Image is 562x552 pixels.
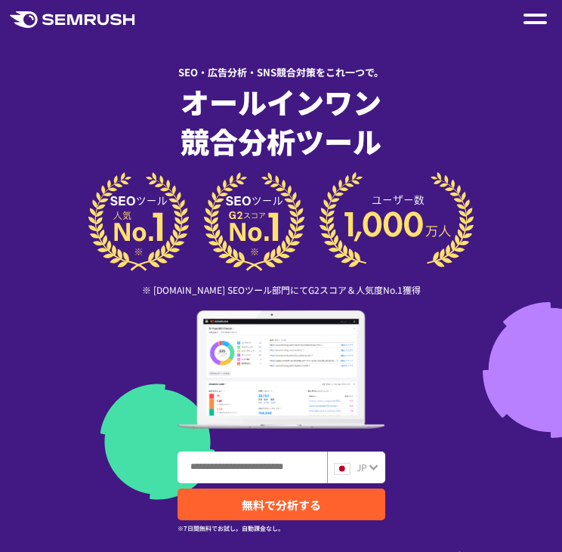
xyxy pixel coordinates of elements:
h1: オールインワン 競合分析ツール [24,82,538,161]
a: 無料で分析する [178,489,385,520]
input: ドメイン、キーワードまたはURLを入力してください [178,452,326,483]
small: ※7日間無料でお試し。自動課金なし。 [178,521,284,535]
span: JP [357,461,367,473]
span: 無料で分析する [242,497,321,513]
div: SEO・広告分析・SNS競合対策をこれ一つで。 [24,54,538,79]
div: ※ [DOMAIN_NAME] SEOツール部門にてG2スコア＆人気度No.1獲得 [24,282,538,297]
